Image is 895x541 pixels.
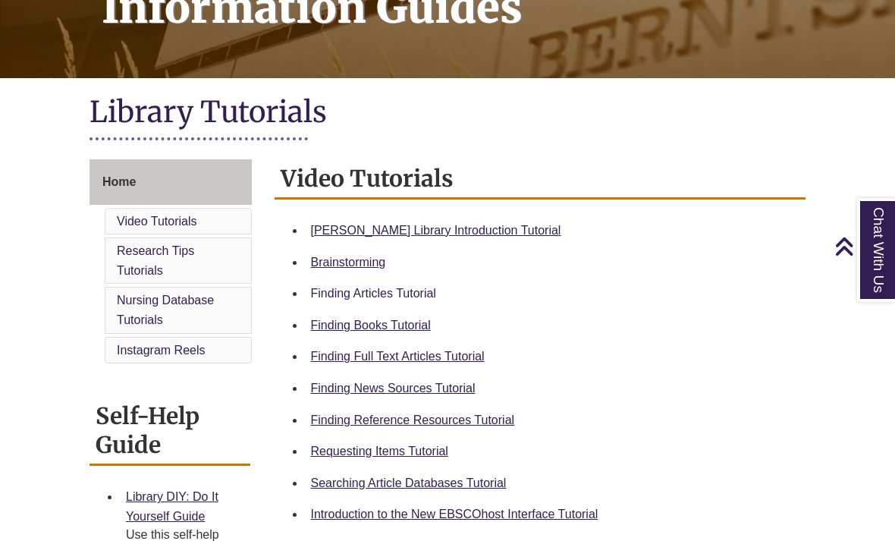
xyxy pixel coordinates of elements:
span: Home [102,175,136,188]
h1: Library Tutorials [89,93,805,134]
a: [PERSON_NAME] Library Introduction Tutorial [311,224,561,237]
h2: Video Tutorials [275,159,806,200]
a: Instagram Reels [117,344,206,357]
a: Home [89,159,252,205]
a: Video Tutorials [117,215,197,228]
a: Finding Books Tutorial [311,319,431,332]
a: Nursing Database Tutorials [117,294,214,326]
a: Introduction to the New EBSCOhost Interface Tutorial [311,508,598,521]
a: Finding Full Text Articles Tutorial [311,350,485,363]
a: Finding News Sources Tutorial [311,382,476,395]
div: Guide Page Menu [89,159,252,366]
a: Back to Top [834,236,891,256]
a: Research Tips Tutorials [117,244,194,277]
h2: Self-Help Guide [89,397,250,466]
a: Finding Articles Tutorial [311,287,436,300]
a: Searching Article Databases Tutorial [311,477,507,489]
a: Finding Reference Resources Tutorial [311,414,515,426]
a: Brainstorming [311,256,386,269]
a: Library DIY: Do It Yourself Guide [126,490,218,523]
a: Requesting Items Tutorial [311,445,448,458]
